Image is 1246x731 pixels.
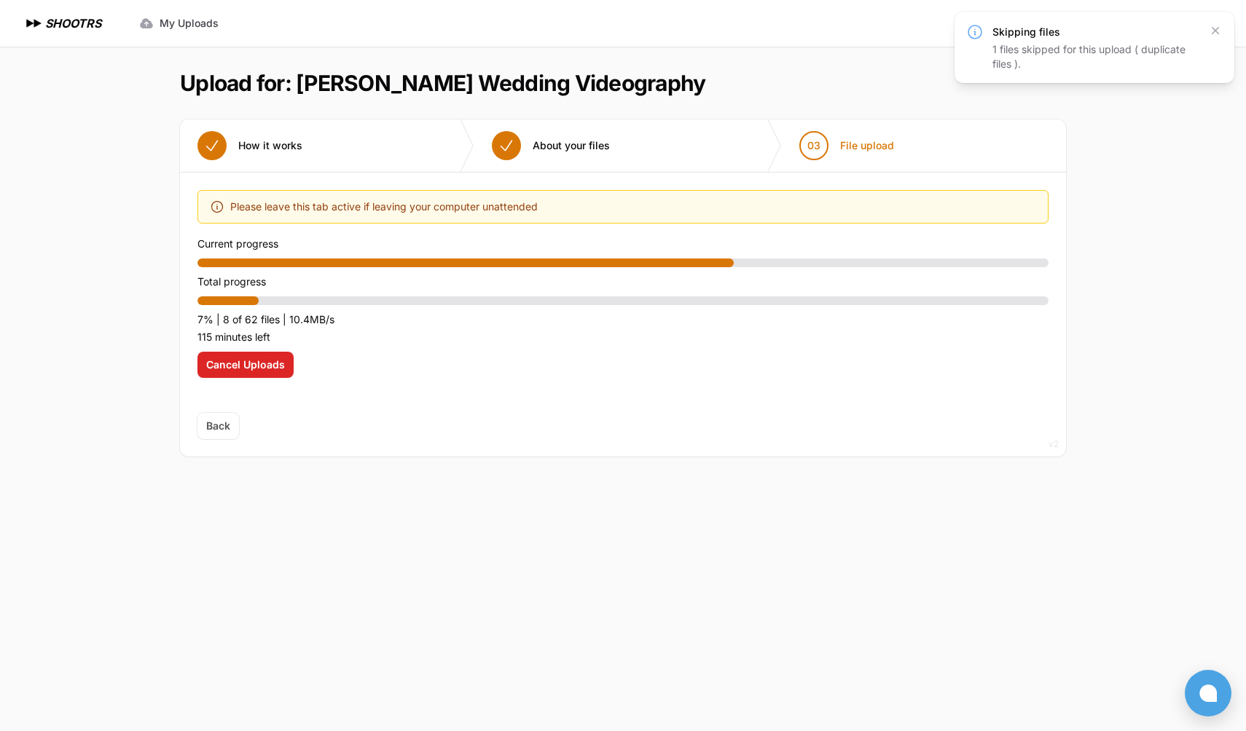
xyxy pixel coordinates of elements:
[130,10,227,36] a: My Uploads
[23,15,101,32] a: SHOOTRS SHOOTRS
[197,273,1049,291] p: Total progress
[180,70,705,96] h1: Upload for: [PERSON_NAME] Wedding Videography
[197,352,294,378] button: Cancel Uploads
[206,357,285,372] span: Cancel Uploads
[197,328,1049,346] p: 115 minutes left
[1185,670,1231,716] button: Open chat window
[230,198,538,216] span: Please leave this tab active if leaving your computer unattended
[840,138,894,153] span: File upload
[474,119,627,172] button: About your files
[807,138,820,153] span: 03
[23,15,45,32] img: SHOOTRS
[782,119,912,172] button: 03 File upload
[992,42,1199,71] div: 1 files skipped for this upload ( duplicate files ).
[238,138,302,153] span: How it works
[180,119,320,172] button: How it works
[1049,435,1059,453] div: v2
[992,25,1199,39] h3: Skipping files
[45,15,101,32] h1: SHOOTRS
[197,235,1049,253] p: Current progress
[533,138,610,153] span: About your files
[160,16,219,31] span: My Uploads
[197,311,1049,328] p: 7% | 8 of 62 files | 10.4MB/s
